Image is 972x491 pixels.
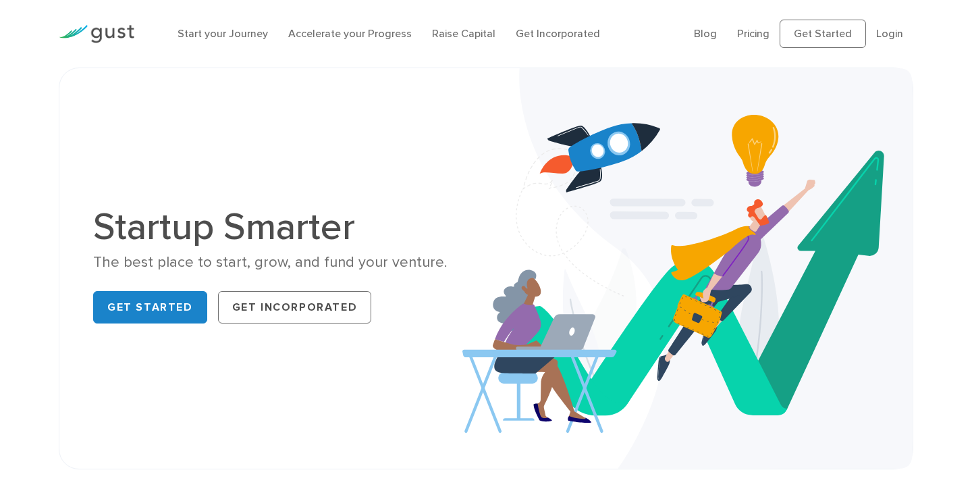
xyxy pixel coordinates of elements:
a: Pricing [737,27,769,40]
a: Accelerate your Progress [288,27,412,40]
a: Login [876,27,903,40]
a: Start your Journey [178,27,268,40]
div: The best place to start, grow, and fund your venture. [93,253,476,272]
a: Get Incorporated [516,27,600,40]
a: Blog [694,27,717,40]
a: Get Incorporated [218,291,372,324]
img: Startup Smarter Hero [462,68,913,469]
a: Get Started [780,20,866,48]
h1: Startup Smarter [93,208,476,246]
a: Raise Capital [432,27,495,40]
img: Gust Logo [59,25,134,43]
a: Get Started [93,291,207,324]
